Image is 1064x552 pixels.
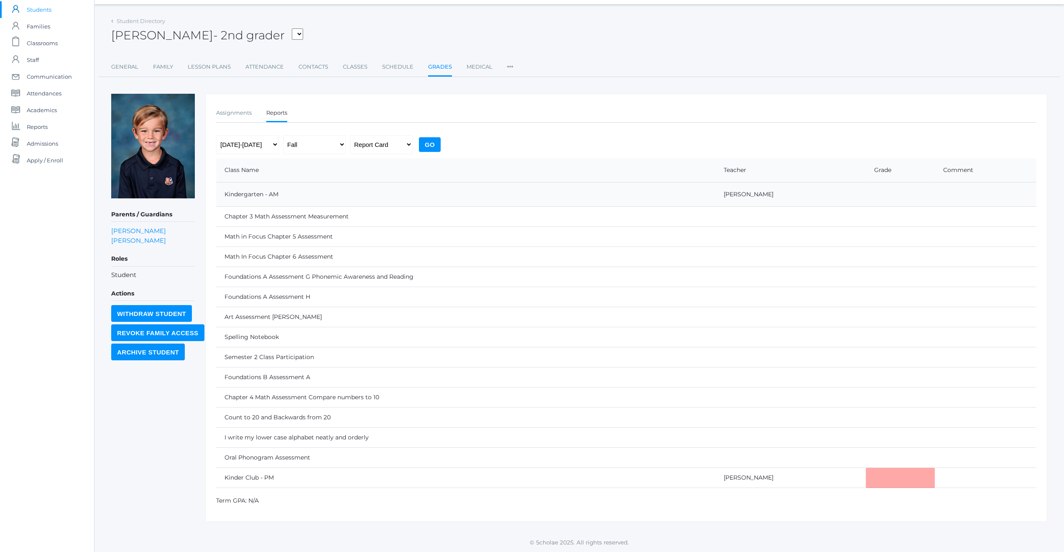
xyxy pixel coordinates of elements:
span: Admissions [27,135,58,152]
h5: Roles [111,252,195,266]
h2: [PERSON_NAME] [111,29,303,42]
a: Lesson Plans [188,59,231,75]
a: Classes [343,59,367,75]
p: Term GPA: N/A [216,496,1036,505]
span: Students [27,1,51,18]
span: Classrooms [27,35,58,51]
li: Student [111,270,195,280]
a: Family [153,59,173,75]
a: Assignments [216,105,252,121]
td: Spelling Notebook [216,327,715,347]
a: Attendance [245,59,284,75]
th: Class Name [216,158,715,182]
a: Kinder Club - PM [225,474,274,481]
a: Reports [266,105,287,123]
th: Comment [935,158,1036,182]
td: Chapter 4 Math Assessment Compare numbers to 10 [216,388,715,408]
td: Math In Focus Chapter 6 Assessment [216,247,715,267]
a: Contacts [299,59,328,75]
input: Revoke Family Access [111,324,204,341]
input: Go [419,137,441,152]
a: Grades [428,59,452,77]
span: Staff [27,51,39,68]
a: [PERSON_NAME] [111,226,166,236]
th: Teacher [715,158,866,182]
input: Withdraw Student [111,305,192,322]
td: Count to 20 and Backwards from 20 [216,408,715,428]
span: Apply / Enroll [27,152,63,169]
a: General [111,59,138,75]
a: Student Directory [117,18,165,24]
span: Reports [27,118,48,135]
td: Math in Focus Chapter 5 Assessment [216,227,715,247]
a: [PERSON_NAME] [724,190,773,198]
h5: Parents / Guardians [111,208,195,222]
p: © Scholae 2025. All rights reserved. [94,538,1064,547]
td: Foundations B Assessment A [216,367,715,388]
td: Chapter 3 Math Assessment Measurement [216,207,715,227]
td: I write my lower case alphabet neatly and orderly [216,428,715,448]
th: Grade [866,158,935,182]
td: Kindergarten - AM [216,182,715,207]
span: Communication [27,68,72,85]
input: Archive Student [111,344,185,360]
a: [PERSON_NAME] [111,236,166,245]
td: Art Assessment [PERSON_NAME] [216,307,715,327]
td: Semester 2 Class Participation [216,347,715,367]
td: Foundations A Assessment H [216,287,715,307]
a: Schedule [382,59,413,75]
td: Foundations A Assessment G Phonemic Awareness and Reading [216,267,715,287]
h5: Actions [111,287,195,301]
a: Medical [467,59,492,75]
span: - 2nd grader [213,28,285,42]
span: Attendances [27,85,61,102]
td: Oral Phonogram Assessment [216,448,715,468]
span: Academics [27,102,57,118]
a: [PERSON_NAME] [724,474,773,481]
img: Caleb Ripley [111,94,195,198]
span: Families [27,18,50,35]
